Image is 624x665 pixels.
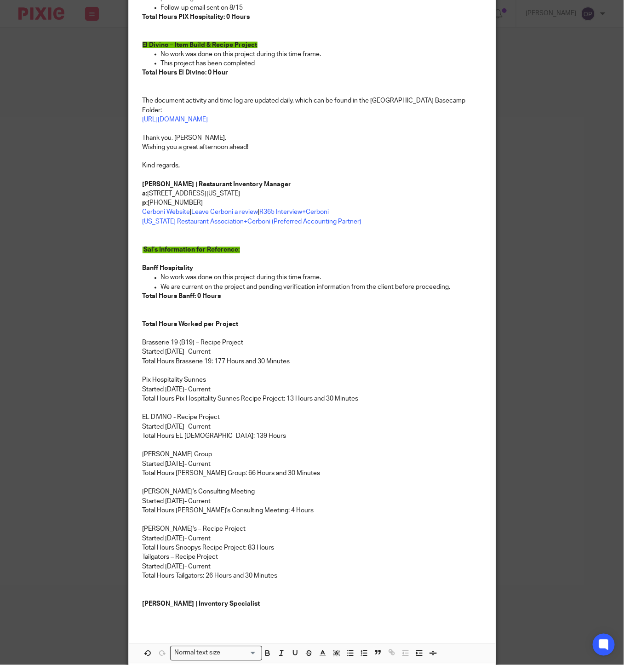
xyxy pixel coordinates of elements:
strong: Total Hours PIX Hospitality: 0 Hours [143,14,250,20]
a: R365 Interview+Cerboni [260,209,329,216]
strong: | Inventory Specialist [196,601,260,608]
a: [URL][DOMAIN_NAME] [143,116,208,123]
p: No work was done on this project during this time frame. [161,273,482,282]
p: [STREET_ADDRESS][US_STATE] [PHONE_NUMBER] [143,189,482,208]
input: Search for option [223,648,256,658]
p: This project has been completed [161,59,482,68]
p: | | [143,208,482,217]
p: We are current on the project and pending verification information from the client before proceed... [161,283,482,292]
p: Kind regards, [143,161,482,171]
p: Started [DATE]- Current [143,385,482,395]
span: Normal text size [172,648,223,658]
p: Total Hours [PERSON_NAME]'s Consulting Meeting: 4 Hours [143,506,482,525]
strong: [PERSON_NAME] [143,601,195,608]
div: Search for option [170,646,262,660]
strong: Total Hours El Divino: 0 Hour [143,69,229,76]
strong: Total Hours Banff: 0 Hours [143,293,221,300]
p: Total Hours Tailgators: 26 Hours and 30 Minutes [143,572,482,581]
p: [PERSON_NAME] Group [143,441,482,460]
p: Total Hours [PERSON_NAME] Group: 66 Hours and 30 Minutes [143,469,482,478]
a: Leave Cerboni a review [192,209,258,216]
p: EL DIVINO - Recipe Project [143,413,482,422]
p: [PERSON_NAME]'s – Recipe Project [143,525,482,534]
p: Thank you, [PERSON_NAME]. Wishing you a great afternoon ahead! [143,133,482,152]
p: The document activity and time log are updated daily, which can be found in the [GEOGRAPHIC_DATA]... [143,96,482,115]
strong: [PERSON_NAME] [143,182,195,188]
p: Started [DATE]- Current [143,562,482,572]
p: [PERSON_NAME]'s Consulting Meeting [143,478,482,497]
p: Total Hours EL [DEMOGRAPHIC_DATA]: 139 Hours [143,432,482,441]
strong: Total Hours Worked per Project [143,321,239,328]
p: Total Hours Snoopys Recipe Project: 83 Hours Tailgators – Recipe Project [143,544,482,562]
p: Follow-up email sent on 8/15 [161,3,482,12]
p: Total Hours Brasserie 19: 177 Hours and 30 Minutes [143,357,482,367]
strong: p: [143,200,148,206]
a: Cerboni Website [143,209,190,216]
p: Started [DATE]- Current [143,423,482,432]
strong: | Restaurant Inventory Manager [196,182,292,188]
p: Total Hours Pix Hospitality Sunnes Recipe Project: 13 Hours and 30 Minutes [143,395,482,404]
strong: Banff Hospitality [143,265,194,272]
span: Sal’s Information for Reference: [144,247,240,253]
p: Started [DATE]- Current [143,497,482,506]
p: Started [DATE]- Current [143,534,482,544]
p: Started [DATE]- Current [143,460,482,469]
p: No work was done on this project during this time frame. [161,50,482,59]
p: Pix Hospitality Sunnes [143,376,482,385]
span: El Divino – Item Build & Recipe Project [143,42,258,48]
p: Started [DATE]- Current [143,348,482,357]
p: Brasserie 19 (B19) – Recipe Project [143,338,482,348]
a: [US_STATE] Restaurant Association+Cerboni (Preferred Accounting Partner) [143,219,362,225]
strong: a: [143,191,148,197]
